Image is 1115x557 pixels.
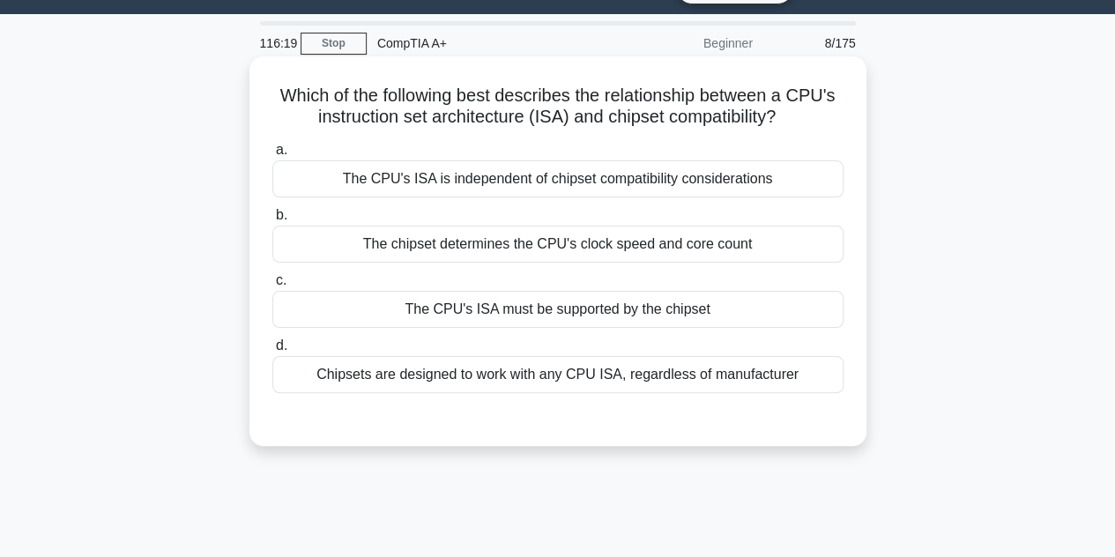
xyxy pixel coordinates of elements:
div: CompTIA A+ [367,26,609,61]
div: The chipset determines the CPU's clock speed and core count [272,226,844,263]
h5: Which of the following best describes the relationship between a CPU's instruction set architectu... [271,85,845,129]
div: 8/175 [763,26,866,61]
a: Stop [301,33,367,55]
div: The CPU's ISA is independent of chipset compatibility considerations [272,160,844,197]
span: a. [276,142,287,157]
div: Chipsets are designed to work with any CPU ISA, regardless of manufacturer [272,356,844,393]
div: The CPU's ISA must be supported by the chipset [272,291,844,328]
span: b. [276,207,287,222]
div: Beginner [609,26,763,61]
span: c. [276,272,286,287]
div: 116:19 [249,26,301,61]
span: d. [276,338,287,353]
